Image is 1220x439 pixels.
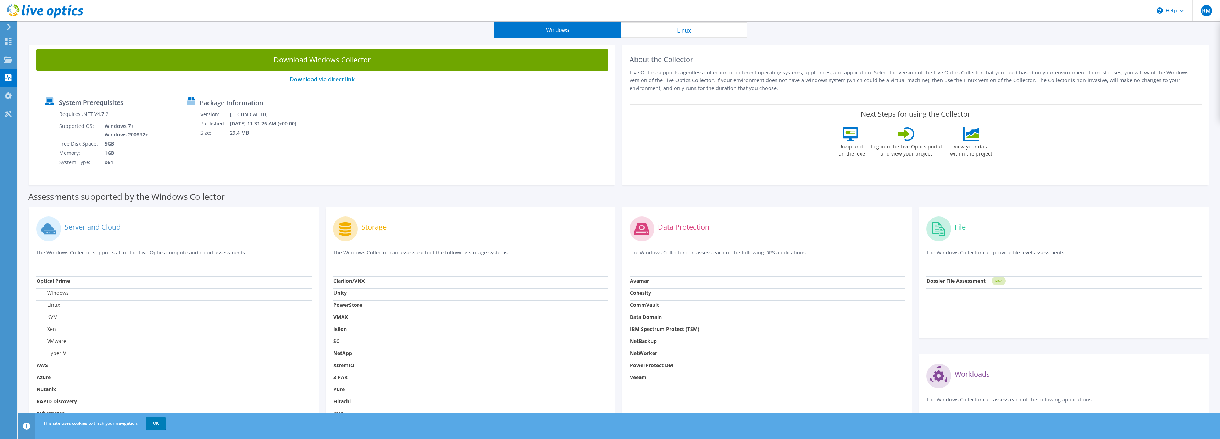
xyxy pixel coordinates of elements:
h2: About the Collector [630,55,1202,64]
label: System Prerequisites [59,99,123,106]
td: 29.4 MB [229,128,306,137]
label: Unzip and run the .exe [834,141,867,157]
label: Next Steps for using the Collector [861,110,970,118]
td: Memory: [59,148,99,158]
label: Hyper-V [37,350,66,357]
label: VMware [37,338,66,345]
td: Version: [200,110,229,119]
strong: RAPID Discovery [37,398,77,405]
strong: SC [333,338,339,344]
label: Windows [37,289,69,297]
strong: Kubernetes [37,410,65,417]
p: The Windows Collector can assess each of the following DPS applications. [630,249,905,263]
td: Published: [200,119,229,128]
p: The Windows Collector can assess each of the following applications. [926,396,1202,410]
td: 5GB [99,139,150,148]
label: KVM [37,314,58,321]
td: x64 [99,158,150,167]
strong: AWS [37,362,48,368]
strong: Unity [333,289,347,296]
strong: Pure [333,386,345,393]
strong: Data Domain [630,314,662,320]
label: Assessments supported by the Windows Collector [28,193,225,200]
button: Windows [494,22,621,38]
p: The Windows Collector supports all of the Live Optics compute and cloud assessments. [36,249,312,263]
td: System Type: [59,158,99,167]
strong: Dossier File Assessment [927,277,986,284]
label: Data Protection [658,224,709,231]
label: Storage [361,224,387,231]
strong: Optical Prime [37,277,70,284]
label: Server and Cloud [65,224,121,231]
p: The Windows Collector can assess each of the following storage systems. [333,249,609,263]
strong: IBM Spectrum Protect (TSM) [630,326,699,332]
td: Windows 7+ Windows 2008R2+ [99,122,150,139]
strong: Veeam [630,374,647,381]
p: Live Optics supports agentless collection of different operating systems, appliances, and applica... [630,69,1202,92]
p: The Windows Collector can provide file level assessments. [926,249,1202,263]
strong: Cohesity [630,289,651,296]
td: 1GB [99,148,150,158]
strong: Nutanix [37,386,56,393]
td: Free Disk Space: [59,139,99,148]
strong: IBM [333,410,343,417]
label: Requires .NET V4.7.2+ [59,111,111,118]
td: [DATE] 11:31:26 AM (+00:00) [229,119,306,128]
label: Log into the Live Optics portal and view your project [871,141,942,157]
label: Linux [37,302,60,309]
td: Supported OS: [59,122,99,139]
strong: NetApp [333,350,352,356]
a: OK [146,417,166,430]
span: This site uses cookies to track your navigation. [43,420,138,426]
td: [TECHNICAL_ID] [229,110,306,119]
strong: NetWorker [630,350,657,356]
strong: VMAX [333,314,348,320]
strong: Isilon [333,326,347,332]
strong: Clariion/VNX [333,277,365,284]
label: View your data within the project [946,141,997,157]
span: RM [1201,5,1212,16]
strong: Avamar [630,277,649,284]
strong: Azure [37,374,51,381]
strong: 3 PAR [333,374,348,381]
a: Download via direct link [290,75,355,83]
button: Linux [621,22,747,38]
strong: XtremIO [333,362,354,368]
a: Download Windows Collector [36,49,608,71]
td: Size: [200,128,229,137]
label: Package Information [200,99,263,106]
label: Xen [37,326,56,333]
strong: PowerProtect DM [630,362,673,368]
strong: PowerStore [333,302,362,308]
strong: NetBackup [630,338,657,344]
tspan: NEW! [995,279,1002,283]
strong: CommVault [630,302,659,308]
strong: Hitachi [333,398,351,405]
svg: \n [1157,7,1163,14]
label: File [955,224,966,231]
label: Workloads [955,371,990,378]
